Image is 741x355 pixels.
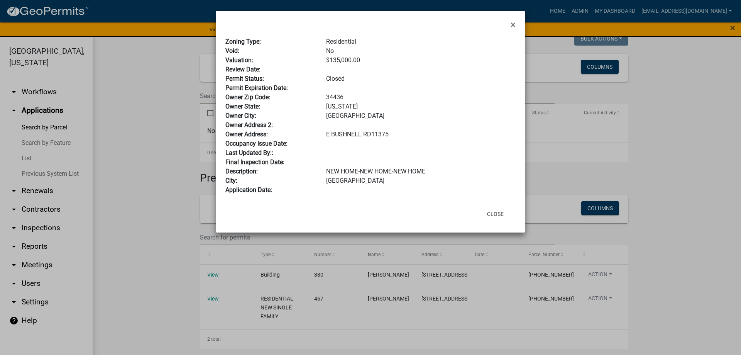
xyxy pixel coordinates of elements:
[225,66,261,73] b: Review Date:
[225,140,288,147] b: Occupancy Issue Date:
[504,14,522,36] button: Close
[320,56,521,65] div: $135,000.00
[225,131,268,138] b: Owner Address:
[320,130,521,139] div: E BUSHNELL RD11375
[225,149,273,156] b: Last Updated By::
[225,56,253,64] b: Valuation:
[225,75,264,82] b: Permit Status:
[320,46,521,56] div: No
[320,176,521,185] div: [GEOGRAPHIC_DATA]
[225,47,239,54] b: Void:
[225,38,261,45] b: Zoning Type:
[320,111,521,121] div: [GEOGRAPHIC_DATA]
[320,37,521,46] div: Residential
[225,168,258,175] b: Description:
[225,103,260,110] b: Owner State:
[225,93,270,101] b: Owner Zip Code:
[225,186,272,194] b: Application Date:
[225,112,256,119] b: Owner City:
[225,177,237,184] b: City:
[320,102,521,111] div: [US_STATE]
[320,167,521,176] div: NEW HOME-NEW HOME-NEW HOME
[320,74,521,83] div: Closed
[481,207,510,221] button: Close
[320,93,521,102] div: 34436
[225,121,273,129] b: Owner Address 2:
[225,158,284,166] b: Final Inspection Date:
[225,84,288,92] b: Permit Expiration Date:
[511,19,516,30] span: ×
